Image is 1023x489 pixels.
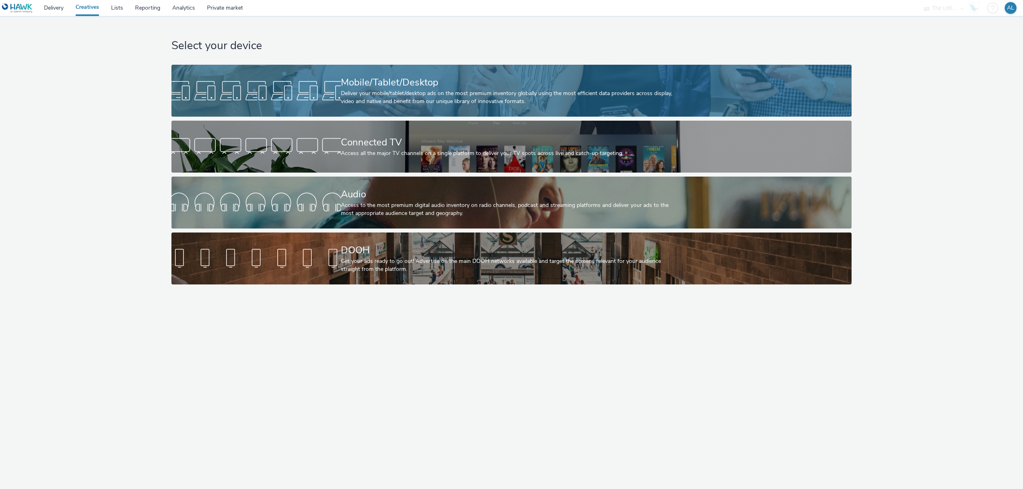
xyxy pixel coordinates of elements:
[171,177,852,229] a: AudioAccess to the most premium digital audio inventory on radio channels, podcast and streaming ...
[341,135,679,149] div: Connected TV
[341,76,679,89] div: Mobile/Tablet/Desktop
[171,121,852,173] a: Connected TVAccess all the major TV channels on a single platform to deliver your TV spots across...
[171,65,852,117] a: Mobile/Tablet/DesktopDeliver your mobile/tablet/desktop ads on the most premium inventory globall...
[1007,2,1014,14] div: AL
[341,243,679,257] div: DOOH
[171,38,852,54] h1: Select your device
[2,3,33,13] img: undefined Logo
[341,201,679,218] div: Access to the most premium digital audio inventory on radio channels, podcast and streaming platf...
[341,149,679,157] div: Access all the major TV channels on a single platform to deliver your TV spots across live and ca...
[341,187,679,201] div: Audio
[341,89,679,106] div: Deliver your mobile/tablet/desktop ads on the most premium inventory globally using the most effi...
[968,2,983,14] a: Hawk Academy
[171,233,852,284] a: DOOHGet your ads ready to go out! Advertise on the main DOOH networks available and target the sc...
[341,257,679,274] div: Get your ads ready to go out! Advertise on the main DOOH networks available and target the screen...
[968,2,980,14] img: Hawk Academy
